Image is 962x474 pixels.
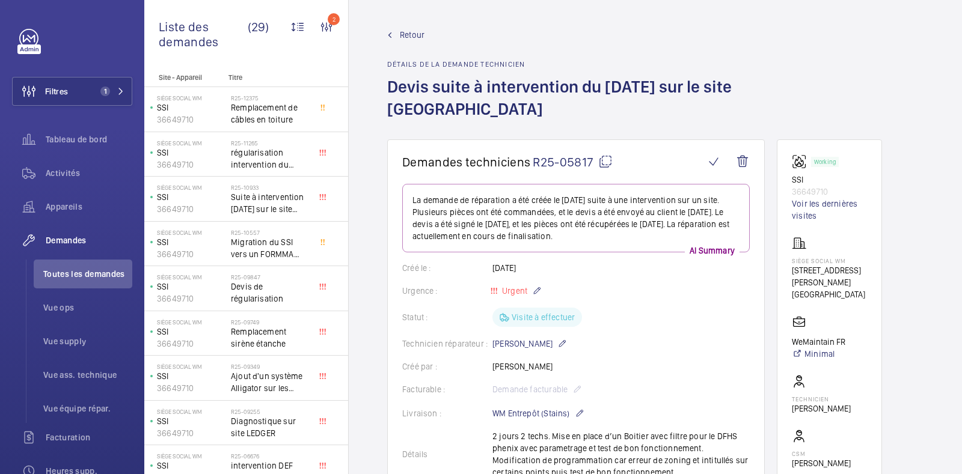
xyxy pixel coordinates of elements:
[45,85,68,97] span: Filtres
[792,264,867,288] p: [STREET_ADDRESS][PERSON_NAME]
[231,273,310,281] h2: R25-09847
[231,147,310,171] span: régularisation intervention du [DATE] [STREET_ADDRESS]
[412,194,740,242] p: La demande de réparation a été créée le [DATE] suite à une intervention sur un site. Plusieurs pi...
[157,338,226,350] p: 36649710
[231,415,310,439] span: Diagnostique sur site LEDGER
[157,293,226,305] p: 36649710
[157,281,226,293] p: SSI
[157,452,226,460] p: Siège social WM
[157,236,226,248] p: SSI
[46,133,132,145] span: Tableau de bord
[231,102,310,126] span: Remplacement de câbles en toiture
[792,403,851,415] p: [PERSON_NAME]
[46,431,132,443] span: Facturation
[157,460,226,472] p: SSI
[157,102,226,114] p: SSI
[157,159,226,171] p: 36649710
[157,139,226,147] p: Siège social WM
[792,348,845,360] a: Minimal
[792,198,867,222] a: Voir les dernières visites
[792,457,851,469] p: [PERSON_NAME]
[231,281,310,305] span: Devis de régularisation
[792,257,867,264] p: Siège social WM
[400,29,424,41] span: Retour
[157,248,226,260] p: 36649710
[46,234,132,246] span: Demandes
[157,326,226,338] p: SSI
[231,184,310,191] h2: R25-10933
[43,268,132,280] span: Toutes les demandes
[12,77,132,106] button: Filtres1
[533,154,613,169] span: R25-05817
[231,326,310,350] span: Remplacement sirène étanche
[157,184,226,191] p: Siège social WM
[387,60,765,68] h2: Détails de la demande technicien
[157,408,226,415] p: Siège social WM
[231,408,310,415] h2: R25-09255
[492,336,567,351] p: [PERSON_NAME]
[43,403,132,415] span: Vue équipe répar.
[157,203,226,215] p: 36649710
[231,236,310,260] span: Migration du SSI vers un FORMMA ECS/CMSI FORTE 360+ANTARES 4
[231,229,310,236] h2: R25-10557
[231,363,310,370] h2: R25-09349
[157,191,226,203] p: SSI
[157,415,226,427] p: SSI
[157,229,226,236] p: Siège social WM
[387,76,765,139] h1: Devis suite à intervention du [DATE] sur le site [GEOGRAPHIC_DATA]
[231,452,310,460] h2: R25-06676
[157,273,226,281] p: Siège social WM
[231,370,310,394] span: Ajout d'un système Alligator sur les portes automatiques de la Maison Sanofi
[144,73,224,82] p: Site - Appareil
[157,363,226,370] p: Siège social WM
[231,94,310,102] h2: R25-12375
[792,336,845,348] p: WeMaintain FR
[157,370,226,382] p: SSI
[157,114,226,126] p: 36649710
[43,302,132,314] span: Vue ops
[43,369,132,381] span: Vue ass. technique
[159,19,248,49] span: Liste des demandes
[157,147,226,159] p: SSI
[157,318,226,326] p: Siège social WM
[792,288,867,300] p: [GEOGRAPHIC_DATA]
[228,73,308,82] p: Titre
[231,191,310,215] span: Suite à intervention [DATE] sur le site LÉGER
[157,382,226,394] p: 36649710
[792,174,867,186] p: SSI
[500,286,527,296] span: Urgent
[814,160,836,164] p: Working
[492,406,584,421] p: WM Entrepôt (Stains)
[792,186,867,198] p: 36649710
[231,139,310,147] h2: R25-11265
[685,245,740,257] p: AI Summary
[46,201,132,213] span: Appareils
[792,395,851,403] p: Technicien
[157,94,226,102] p: Siège social WM
[792,450,851,457] p: CSM
[100,87,110,96] span: 1
[792,154,811,169] img: fire_alarm.svg
[402,154,530,169] span: Demandes techniciens
[46,167,132,179] span: Activités
[43,335,132,347] span: Vue supply
[157,427,226,439] p: 36649710
[231,318,310,326] h2: R25-09749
